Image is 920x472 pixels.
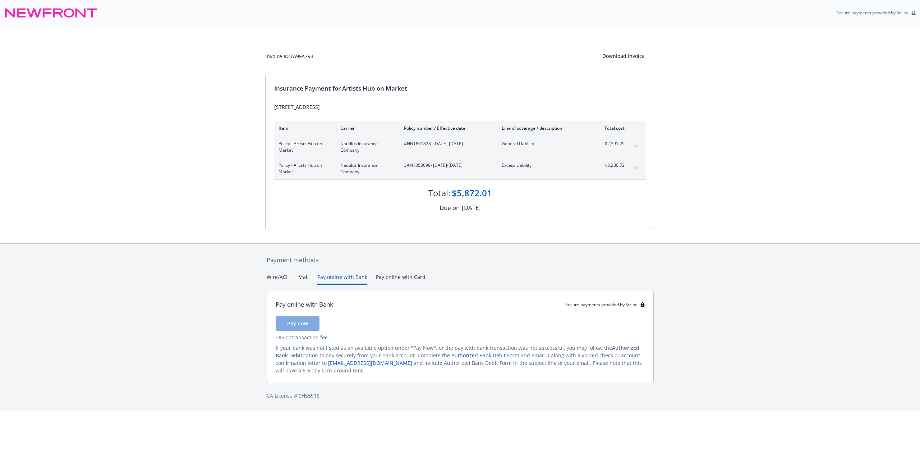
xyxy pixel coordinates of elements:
[267,392,654,399] div: CA License # 0H55918
[502,162,586,169] span: Excess Liability
[376,273,425,285] button: Pay online with Card
[452,187,492,199] div: $5,872.01
[274,136,646,158] div: Policy - Artists Hub on MarketNautilus Insurance Company#NN1861828- [DATE]-[DATE]General Liabilit...
[317,273,367,285] button: Pay online with Bank
[279,162,329,175] span: Policy - Artists Hub on Market
[276,316,319,331] button: Pay now
[276,334,645,341] div: + $5.00 transaction fee
[630,141,642,152] button: expand content
[462,203,481,212] div: [DATE]
[276,344,639,359] span: Authorized Bank Debit
[502,141,586,147] span: General Liability
[276,344,645,374] div: If your bank was not listed as an available option under "Pay Now", or the pay with bank transact...
[298,273,309,285] button: Mail
[279,125,329,131] div: Item
[598,125,625,131] div: Total cost
[340,162,392,175] span: Nautilus Insurance Company
[340,141,392,153] span: Nautilus Insurance Company
[274,158,646,179] div: Policy - Artists Hub on MarketNautilus Insurance Company#AN1353699- [DATE]-[DATE]Excess Liability...
[630,162,642,174] button: expand content
[440,203,460,212] div: Due on
[279,141,329,153] span: Policy - Artists Hub on Market
[598,141,625,147] span: $2,591.29
[276,300,333,309] div: Pay online with Bank
[267,255,654,265] div: Payment methods
[451,352,519,359] a: Authorized Bank Debit Form
[267,273,290,285] button: Wire/ACH
[404,125,490,131] div: Policy number / Effective date
[328,359,412,366] a: [EMAIL_ADDRESS][DOMAIN_NAME]
[404,162,490,169] span: #AN1353699 - [DATE]-[DATE]
[274,103,646,111] div: [STREET_ADDRESS]
[287,320,308,327] span: Pay now
[340,125,392,131] div: Carrier
[404,141,490,147] span: #NN1861828 - [DATE]-[DATE]
[265,52,313,60] div: Invoice ID: 7A9FA793
[836,10,908,16] p: Secure payments provided by Stripe
[592,49,655,63] button: Download Invoice
[598,162,625,169] span: $3,280.72
[428,187,450,199] div: Total:
[565,302,645,308] div: Secure payments provided by Stripe
[274,84,646,93] div: Insurance Payment for Artists Hub on Market
[502,125,586,131] div: Line of coverage / description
